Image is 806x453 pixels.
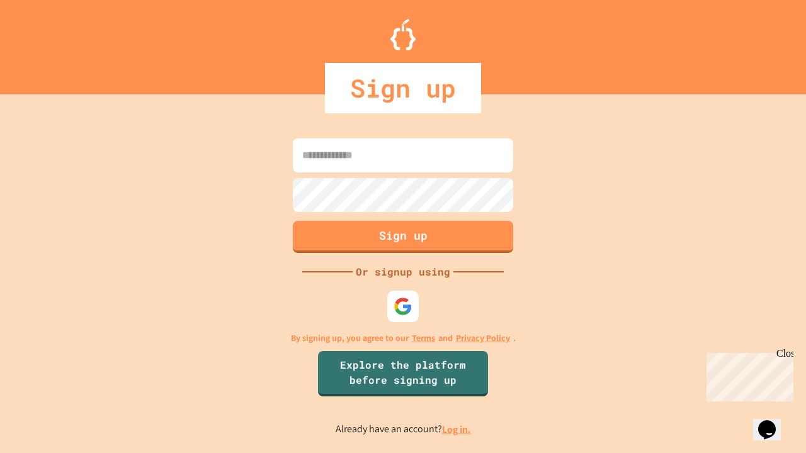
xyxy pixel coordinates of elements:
[5,5,87,80] div: Chat with us now!Close
[336,422,471,437] p: Already have an account?
[325,63,481,113] div: Sign up
[293,221,513,253] button: Sign up
[456,332,510,345] a: Privacy Policy
[442,423,471,436] a: Log in.
[318,351,488,396] a: Explore the platform before signing up
[353,264,453,279] div: Or signup using
[394,297,412,316] img: google-icon.svg
[701,348,793,401] iframe: chat widget
[753,403,793,440] iframe: chat widget
[291,332,516,345] p: By signing up, you agree to our and .
[412,332,435,345] a: Terms
[390,19,416,50] img: Logo.svg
